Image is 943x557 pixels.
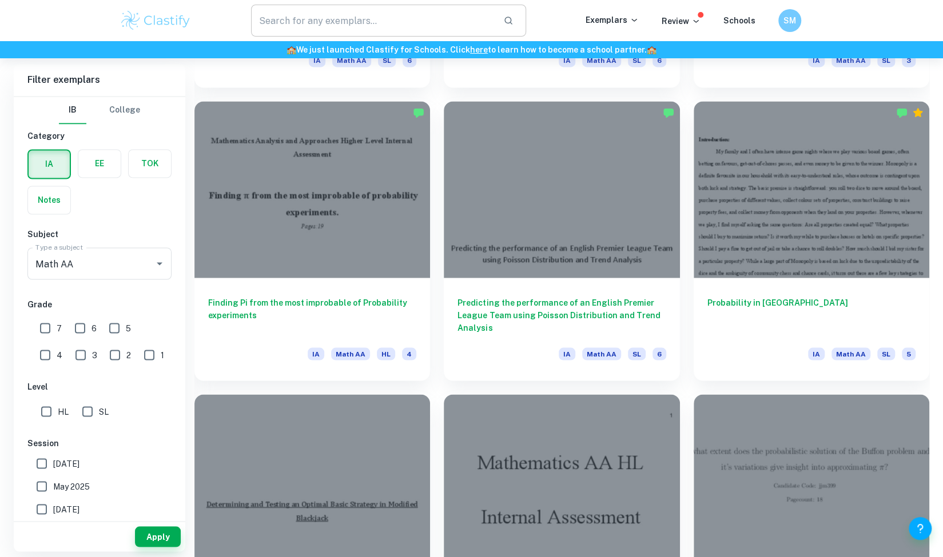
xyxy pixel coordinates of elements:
[652,54,666,67] span: 6
[27,228,172,241] h6: Subject
[831,54,870,67] span: Math AA
[152,255,168,271] button: Open
[78,150,121,177] button: EE
[582,54,621,67] span: Math AA
[559,347,575,360] span: IA
[27,130,172,142] h6: Category
[470,45,488,54] a: here
[628,54,646,67] span: SL
[27,380,172,392] h6: Level
[808,54,825,67] span: IA
[91,322,97,334] span: 6
[59,97,140,124] div: Filter type choice
[808,347,825,360] span: IA
[902,54,916,67] span: 3
[129,150,171,177] button: TOK
[662,15,701,27] p: Review
[208,296,416,334] h6: Finding Pi from the most improbable of Probability experiments
[14,64,185,96] h6: Filter exemplars
[413,107,424,118] img: Marked
[457,296,666,334] h6: Predicting the performance of an English Premier League Team using Poisson Distribution and Trend...
[57,322,62,334] span: 7
[647,45,656,54] span: 🏫
[877,347,895,360] span: SL
[2,43,941,56] h6: We just launched Clastify for Schools. Click to learn how to become a school partner.
[287,45,296,54] span: 🏫
[126,348,131,361] span: 2
[35,242,83,252] label: Type a subject
[27,298,172,310] h6: Grade
[58,405,69,418] span: HL
[402,347,416,360] span: 4
[309,54,325,67] span: IA
[559,54,575,67] span: IA
[909,517,932,540] button: Help and Feedback
[53,480,90,492] span: May 2025
[331,347,370,360] span: Math AA
[378,54,396,67] span: SL
[912,107,924,118] div: Premium
[444,101,679,380] a: Predicting the performance of an English Premier League Team using Poisson Distribution and Trend...
[582,347,621,360] span: Math AA
[778,9,801,32] button: SM
[194,101,430,380] a: Finding Pi from the most improbable of Probability experimentsIAMath AAHL4
[251,5,495,37] input: Search for any exemplars...
[126,322,131,334] span: 5
[403,54,416,67] span: 6
[723,16,755,25] a: Schools
[53,457,79,470] span: [DATE]
[707,296,916,334] h6: Probability in [GEOGRAPHIC_DATA]
[694,101,929,380] a: Probability in [GEOGRAPHIC_DATA]IAMath AASL5
[308,347,324,360] span: IA
[896,107,908,118] img: Marked
[59,97,86,124] button: IB
[92,348,97,361] span: 3
[902,347,916,360] span: 5
[652,347,666,360] span: 6
[831,347,870,360] span: Math AA
[28,186,70,214] button: Notes
[99,405,109,418] span: SL
[57,348,62,361] span: 4
[27,436,172,449] h6: Session
[120,9,192,32] img: Clastify logo
[332,54,371,67] span: Math AA
[53,503,79,515] span: [DATE]
[161,348,164,361] span: 1
[783,14,796,27] h6: SM
[628,347,646,360] span: SL
[377,347,395,360] span: HL
[135,526,181,547] button: Apply
[877,54,895,67] span: SL
[586,14,639,26] p: Exemplars
[29,150,70,178] button: IA
[109,97,140,124] button: College
[663,107,674,118] img: Marked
